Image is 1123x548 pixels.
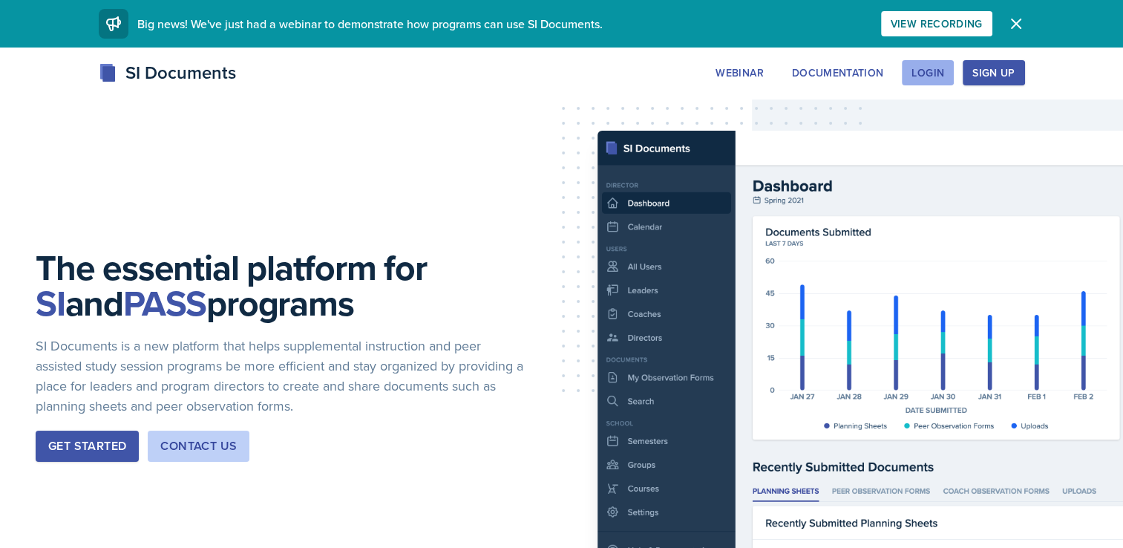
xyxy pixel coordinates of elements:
[881,11,992,36] button: View Recording
[716,67,763,79] div: Webinar
[137,16,603,32] span: Big news! We've just had a webinar to demonstrate how programs can use SI Documents.
[972,67,1015,79] div: Sign Up
[782,60,894,85] button: Documentation
[48,437,126,455] div: Get Started
[99,59,236,86] div: SI Documents
[963,60,1024,85] button: Sign Up
[891,18,983,30] div: View Recording
[792,67,884,79] div: Documentation
[160,437,237,455] div: Contact Us
[36,431,139,462] button: Get Started
[911,67,944,79] div: Login
[902,60,954,85] button: Login
[148,431,249,462] button: Contact Us
[706,60,773,85] button: Webinar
